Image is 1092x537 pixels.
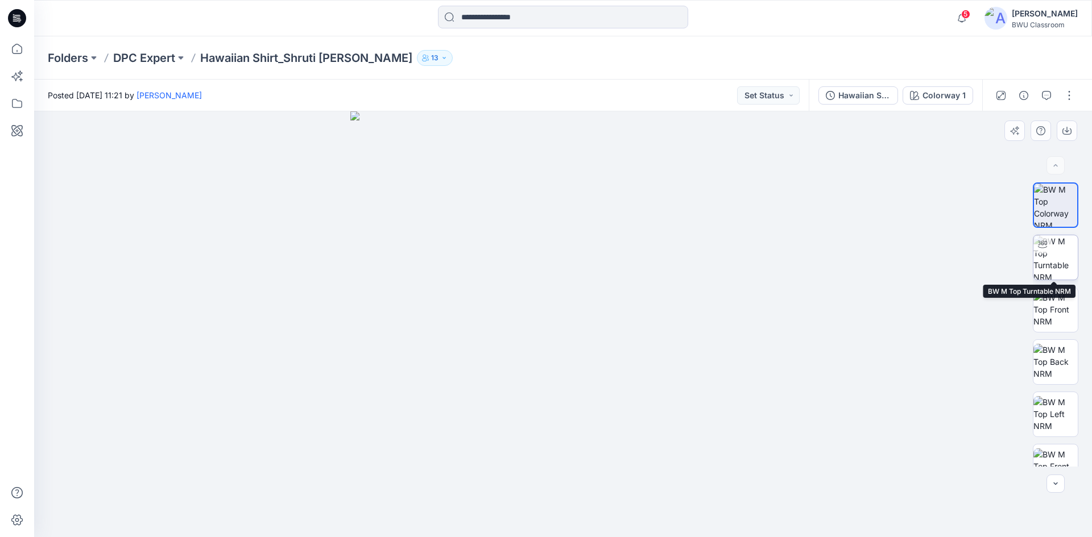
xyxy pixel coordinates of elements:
img: eyJhbGciOiJIUzI1NiIsImtpZCI6IjAiLCJzbHQiOiJzZXMiLCJ0eXAiOiJKV1QifQ.eyJkYXRhIjp7InR5cGUiOiJzdG9yYW... [350,111,776,537]
img: avatar [985,7,1007,30]
a: Folders [48,50,88,66]
img: BW M Top Front NRM [1033,292,1078,327]
span: Posted [DATE] 11:21 by [48,89,202,101]
button: 13 [417,50,453,66]
p: 13 [431,52,439,64]
div: Colorway 1 [923,89,966,102]
p: Hawaiian Shirt_Shruti [PERSON_NAME] [200,50,412,66]
img: BW M Top Left NRM [1033,396,1078,432]
img: BW M Top Turntable NRM [1033,235,1078,280]
div: BWU Classroom [1012,20,1078,29]
div: Hawaiian Shirt_Shruti [PERSON_NAME] [838,89,891,102]
button: Details [1015,86,1033,105]
span: 5 [961,10,970,19]
img: BW M Top Colorway NRM [1034,184,1077,227]
a: DPC Expert [113,50,175,66]
button: Colorway 1 [903,86,973,105]
img: BW M Top Front Chest NRM [1033,448,1078,484]
img: BW M Top Back NRM [1033,344,1078,380]
button: Hawaiian Shirt_Shruti [PERSON_NAME] [818,86,898,105]
a: [PERSON_NAME] [136,90,202,100]
div: [PERSON_NAME] [1012,7,1078,20]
